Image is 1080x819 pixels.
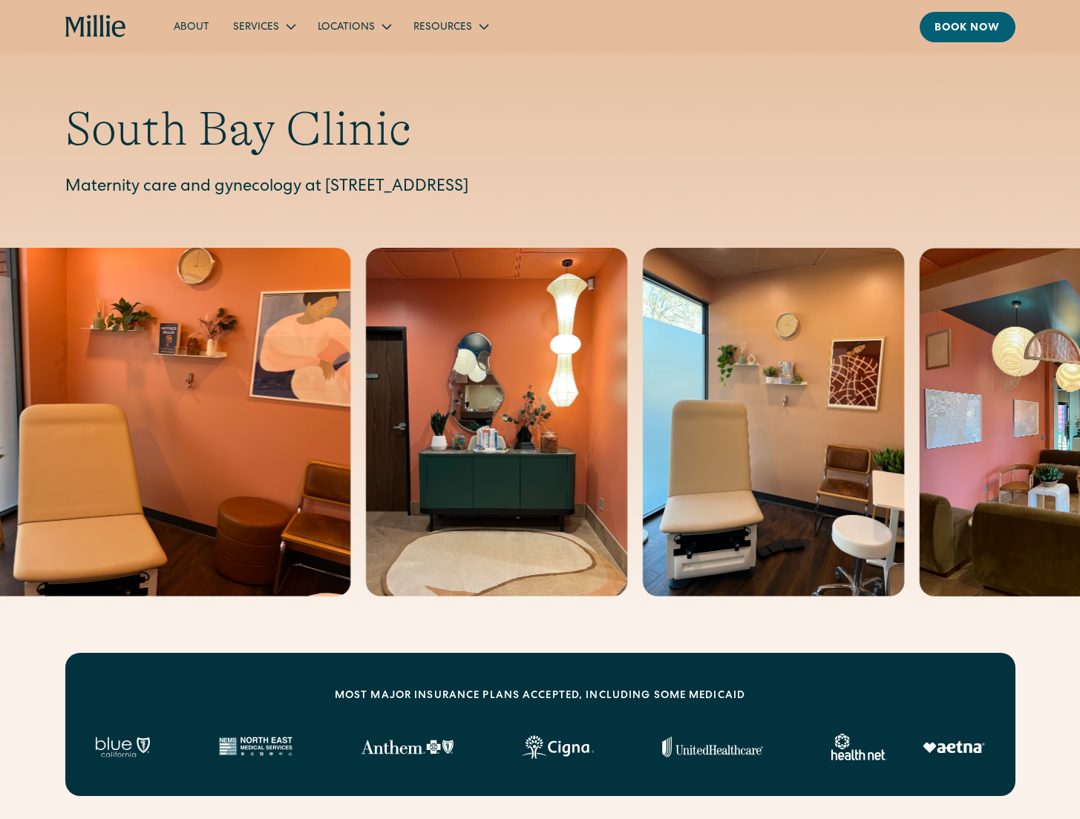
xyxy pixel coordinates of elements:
[935,21,1001,36] div: Book now
[65,101,1015,158] h1: South Bay Clinic
[335,688,745,704] div: MOST MAJOR INSURANCE PLANS ACCEPTED, INCLUDING some MEDICAID
[831,734,887,760] img: Healthnet logo
[233,20,279,36] div: Services
[662,737,763,757] img: United Healthcare logo
[413,20,472,36] div: Resources
[920,12,1015,42] a: Book now
[361,740,454,754] img: Anthem Logo
[923,741,985,753] img: Aetna logo
[306,14,402,39] div: Locations
[221,14,306,39] div: Services
[65,15,127,39] a: home
[162,14,221,39] a: About
[95,737,150,757] img: Blue California logo
[522,735,594,759] img: Cigna logo
[65,176,1015,200] p: Maternity care and gynecology at [STREET_ADDRESS]
[318,20,375,36] div: Locations
[218,737,292,757] img: North East Medical Services logo
[402,14,499,39] div: Resources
